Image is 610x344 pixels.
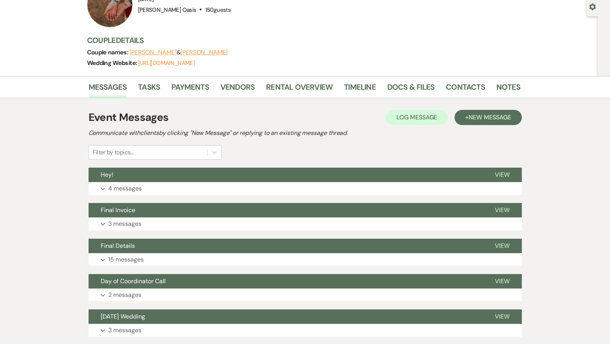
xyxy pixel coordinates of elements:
a: Rental Overview [266,81,333,98]
h1: Event Messages [89,109,169,125]
span: View [495,171,510,179]
button: Log Message [386,110,448,125]
button: Final Details [89,239,483,253]
button: Final Invoice [89,203,483,217]
button: 4 messages [89,182,522,195]
span: Couple names: [87,48,130,56]
span: View [495,312,510,320]
button: View [483,309,522,324]
span: & [130,49,228,56]
p: 15 messages [108,255,144,265]
a: Docs & Files [387,81,434,98]
button: [PERSON_NAME] [181,49,228,55]
span: View [495,277,510,285]
p: 4 messages [108,184,142,193]
span: New Message [469,113,511,121]
span: View [495,206,510,214]
span: View [495,242,510,250]
button: Open lead details [589,3,596,10]
p: 3 messages [108,219,141,229]
a: Timeline [344,81,376,98]
button: 2 messages [89,289,522,301]
span: 150 guests [205,6,231,14]
a: Notes [496,81,520,98]
a: Contacts [446,81,485,98]
button: View [483,239,522,253]
button: +New Message [455,110,521,125]
span: Wedding Website: [87,59,138,67]
div: Filter by topics... [93,148,133,157]
button: View [483,274,522,289]
button: 15 messages [89,253,522,266]
a: Tasks [138,81,160,98]
a: Messages [89,81,127,98]
button: [DATE] Wedding [89,309,483,324]
button: View [483,168,522,182]
a: [URL][DOMAIN_NAME] [138,59,195,67]
span: [PERSON_NAME] Oasis [138,6,196,14]
span: Final Details [101,242,135,250]
button: Hey! [89,168,483,182]
span: Day of Coordinator Call [101,277,166,285]
a: Vendors [220,81,255,98]
h2: Communicate with clients by clicking "New Message" or replying to an existing message thread. [89,128,522,138]
span: Log Message [396,113,437,121]
h3: Couple Details [87,35,513,46]
button: Day of Coordinator Call [89,274,483,289]
button: 3 messages [89,217,522,230]
span: Hey! [101,171,113,179]
p: 2 messages [108,290,141,300]
button: [PERSON_NAME] [130,49,177,55]
span: Final Invoice [101,206,135,214]
button: 3 messages [89,324,522,337]
button: View [483,203,522,217]
span: [DATE] Wedding [101,312,145,320]
p: 3 messages [108,325,141,335]
a: Payments [171,81,209,98]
